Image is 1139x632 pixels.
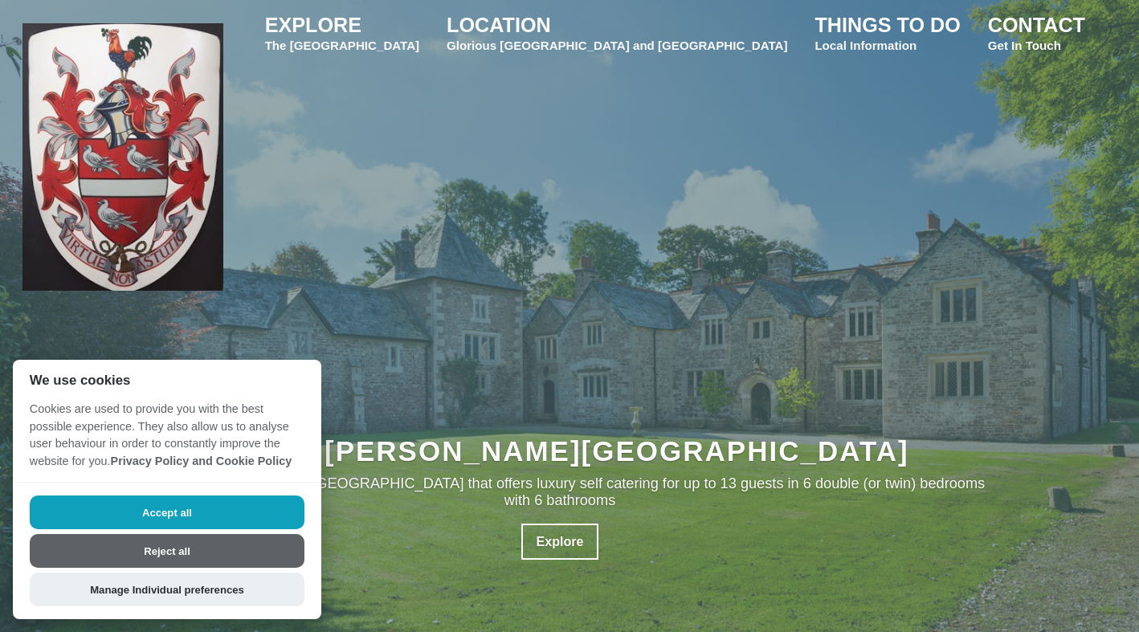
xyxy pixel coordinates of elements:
a: Explore [521,524,598,560]
a: LOCATIONGlorious [GEOGRAPHIC_DATA] and [GEOGRAPHIC_DATA] [447,14,787,52]
button: Accept all [30,495,304,529]
a: Privacy Policy and Cookie Policy [111,455,292,467]
p: Cookies are used to provide you with the best possible experience. They also allow us to analyse ... [13,401,321,482]
p: An historic manor house in [GEOGRAPHIC_DATA] that offers luxury self catering for up to 13 guests... [130,475,990,509]
small: Local Information [814,39,960,52]
a: CONTACTGet In Touch [988,14,1085,52]
small: Get In Touch [988,39,1085,52]
small: The [GEOGRAPHIC_DATA] [265,39,420,52]
small: Glorious [GEOGRAPHIC_DATA] and [GEOGRAPHIC_DATA] [447,39,787,52]
a: EXPLOREThe [GEOGRAPHIC_DATA] [265,14,420,52]
img: Great Bidlake Manor [22,23,223,291]
a: THINGS TO DOLocal Information [814,14,960,52]
button: Reject all [30,534,304,568]
h2: We use cookies [13,373,321,388]
h2: GREAT [PERSON_NAME][GEOGRAPHIC_DATA] [130,435,990,467]
button: Manage Individual preferences [30,573,304,606]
